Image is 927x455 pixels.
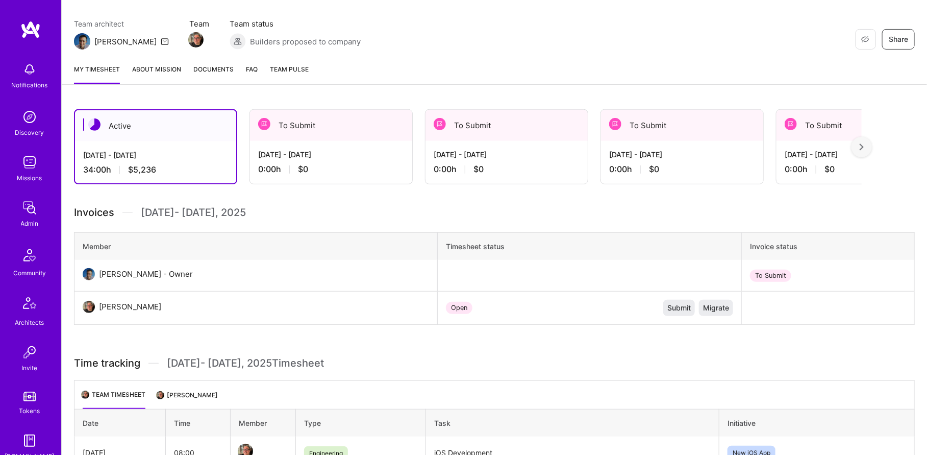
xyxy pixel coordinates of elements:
img: To Submit [258,118,270,130]
span: $5,236 [128,164,156,175]
button: Share [882,29,915,50]
li: Team timesheet [83,389,145,409]
div: 0:00 h [258,164,404,175]
div: Tokens [19,405,40,416]
div: To Submit [750,270,791,282]
div: [PERSON_NAME] - Owner [99,268,193,280]
span: $0 [824,164,835,175]
div: 0:00 h [609,164,755,175]
span: Team [189,18,209,29]
span: Team architect [74,18,169,29]
i: icon EyeClosed [861,35,869,43]
li: [PERSON_NAME] [158,389,218,409]
img: admin teamwork [19,198,40,218]
span: Time tracking [74,357,140,370]
th: Type [296,410,426,437]
span: $0 [298,164,308,175]
span: [DATE] - [DATE] , 2025 [141,205,246,220]
div: [PERSON_NAME] [99,301,161,313]
th: Invoice status [742,233,915,260]
span: Team status [230,18,361,29]
span: Submit [667,303,691,313]
span: Migrate [703,303,729,313]
a: My timesheet [74,64,120,84]
a: Documents [193,64,234,84]
img: tokens [23,392,36,401]
div: Discovery [15,127,44,138]
th: Member [74,233,438,260]
img: Architects [17,293,42,317]
img: logo [20,20,41,39]
div: Notifications [12,80,48,90]
div: Active [75,110,236,141]
span: Team Pulse [270,65,309,73]
span: Documents [193,64,234,75]
img: Divider [122,205,133,220]
button: Migrate [699,300,733,316]
img: right [860,143,864,151]
div: 0:00 h [434,164,580,175]
img: User Avatar [83,301,95,313]
img: discovery [19,107,40,127]
img: Team Architect [81,390,90,399]
span: $0 [649,164,659,175]
div: Admin [21,218,39,229]
img: Team Architect [156,391,165,400]
a: FAQ [246,64,258,84]
div: To Submit [250,110,412,141]
div: [DATE] - [DATE] [609,149,755,160]
div: [DATE] - [DATE] [83,150,228,160]
img: To Submit [785,118,797,130]
div: Missions [17,173,42,183]
th: Time [165,410,231,437]
th: Date [74,410,166,437]
div: Invite [22,363,38,373]
img: To Submit [434,118,446,130]
button: Submit [663,300,695,316]
div: [DATE] - [DATE] [258,149,404,160]
img: teamwork [19,152,40,173]
img: Active [88,118,101,131]
a: Team Pulse [270,64,309,84]
div: Open [446,302,472,314]
img: Team Architect [74,33,90,50]
th: Initiative [719,410,914,437]
i: icon Mail [161,37,169,45]
img: User Avatar [83,268,95,280]
th: Timesheet status [437,233,741,260]
th: Member [231,410,296,437]
span: Invoices [74,205,114,220]
div: [DATE] - [DATE] [434,149,580,160]
img: guide book [19,430,40,451]
img: Team Member Avatar [188,32,204,47]
div: [PERSON_NAME] [94,36,157,47]
span: [DATE] - [DATE] , 2025 Timesheet [167,357,324,370]
div: Community [13,268,46,278]
span: Share [889,34,908,44]
a: About Mission [132,64,181,84]
div: 34:00 h [83,164,228,175]
img: Invite [19,342,40,363]
div: To Submit [601,110,763,141]
img: To Submit [609,118,621,130]
img: Community [17,243,42,268]
a: Team Member Avatar [189,31,203,49]
div: To Submit [425,110,588,141]
span: $0 [473,164,484,175]
img: bell [19,59,40,80]
img: Builders proposed to company [230,33,246,50]
span: Builders proposed to company [250,36,361,47]
th: Task [426,410,719,437]
div: Architects [15,317,44,328]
